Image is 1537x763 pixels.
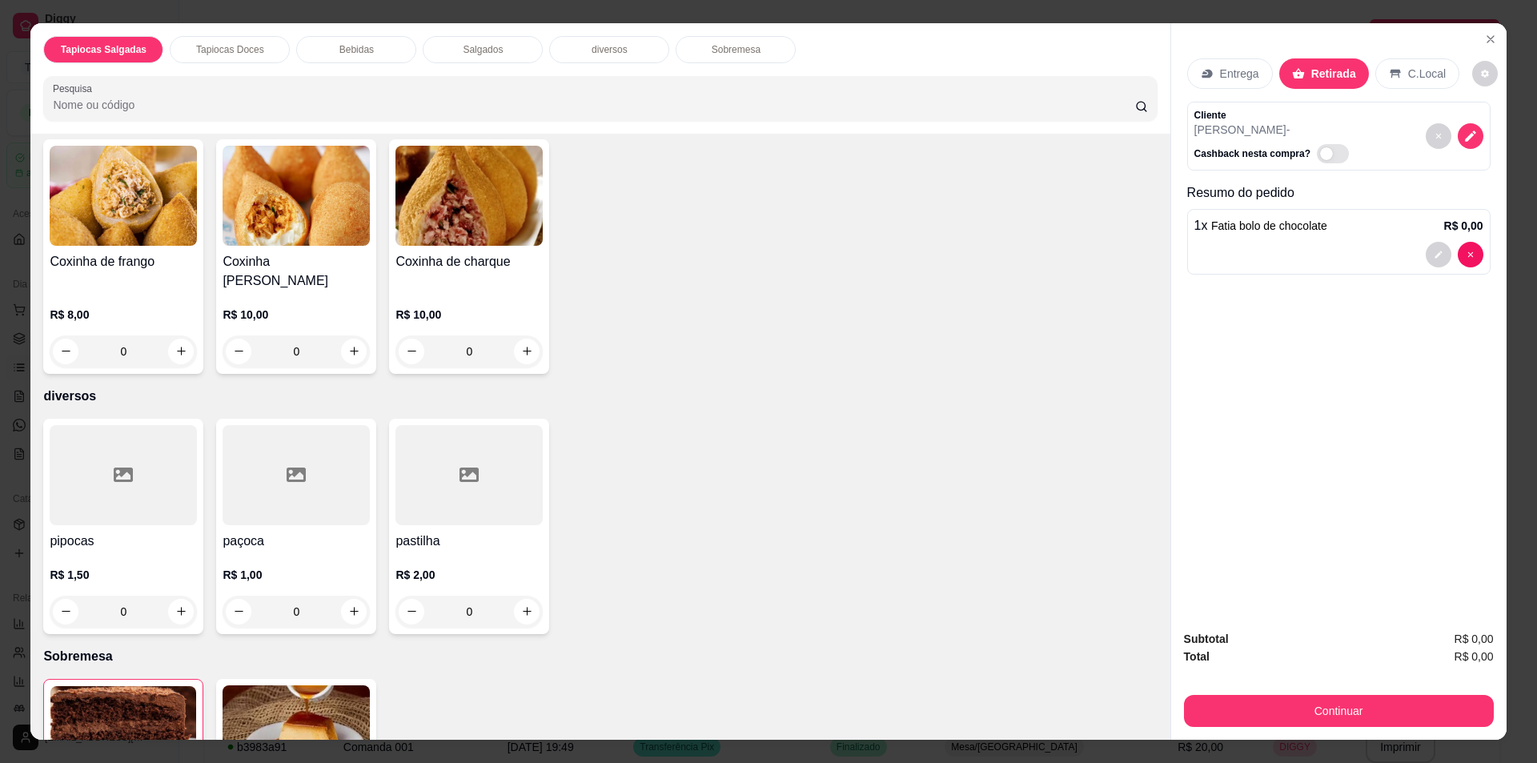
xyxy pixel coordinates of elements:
button: increase-product-quantity [514,599,540,624]
p: Retirada [1311,66,1356,82]
p: Cashback nesta compra? [1194,147,1310,160]
input: Pesquisa [53,97,1134,113]
h4: Coxinha [PERSON_NAME] [223,252,370,291]
button: decrease-product-quantity [399,599,424,624]
button: decrease-product-quantity [1458,242,1483,267]
button: decrease-product-quantity [226,339,251,364]
p: R$ 2,00 [395,567,543,583]
p: Cliente [1194,109,1355,122]
h4: pipocas [50,532,197,551]
button: decrease-product-quantity [1472,61,1498,86]
p: Resumo do pedido [1187,183,1491,203]
p: R$ 10,00 [395,307,543,323]
button: decrease-product-quantity [53,339,78,364]
strong: Subtotal [1184,632,1229,645]
p: diversos [592,43,628,56]
strong: Total [1184,650,1210,663]
h4: Coxinha de frango [50,252,197,271]
p: Sobremesa [43,647,1157,666]
p: C.Local [1408,66,1446,82]
button: decrease-product-quantity [1458,123,1483,149]
h4: Coxinha de charque [395,252,543,271]
p: R$ 1,00 [223,567,370,583]
p: [PERSON_NAME] - [1194,122,1355,138]
button: decrease-product-quantity [399,339,424,364]
img: product-image [395,146,543,246]
img: product-image [50,146,197,246]
p: 1 x [1194,216,1327,235]
p: R$ 8,00 [50,307,197,323]
button: increase-product-quantity [341,599,367,624]
p: diversos [43,387,1157,406]
button: decrease-product-quantity [1426,123,1451,149]
button: Close [1478,26,1503,52]
p: Sobremesa [712,43,760,56]
p: R$ 10,00 [223,307,370,323]
label: Automatic updates [1317,144,1355,163]
button: Continuar [1184,695,1494,727]
p: Tapiocas Doces [196,43,264,56]
span: R$ 0,00 [1455,648,1494,665]
p: Entrega [1220,66,1259,82]
h4: pastilha [395,532,543,551]
button: increase-product-quantity [341,339,367,364]
button: increase-product-quantity [168,599,194,624]
img: product-image [223,146,370,246]
span: R$ 0,00 [1455,630,1494,648]
button: increase-product-quantity [168,339,194,364]
span: Fatia bolo de chocolate [1211,219,1327,232]
button: increase-product-quantity [514,339,540,364]
p: Tapiocas Salgadas [61,43,146,56]
button: decrease-product-quantity [1426,242,1451,267]
h4: paçoca [223,532,370,551]
p: R$ 0,00 [1444,218,1483,234]
p: Bebidas [339,43,374,56]
p: R$ 1,50 [50,567,197,583]
button: decrease-product-quantity [53,599,78,624]
p: Salgados [463,43,503,56]
button: decrease-product-quantity [226,599,251,624]
label: Pesquisa [53,82,98,95]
